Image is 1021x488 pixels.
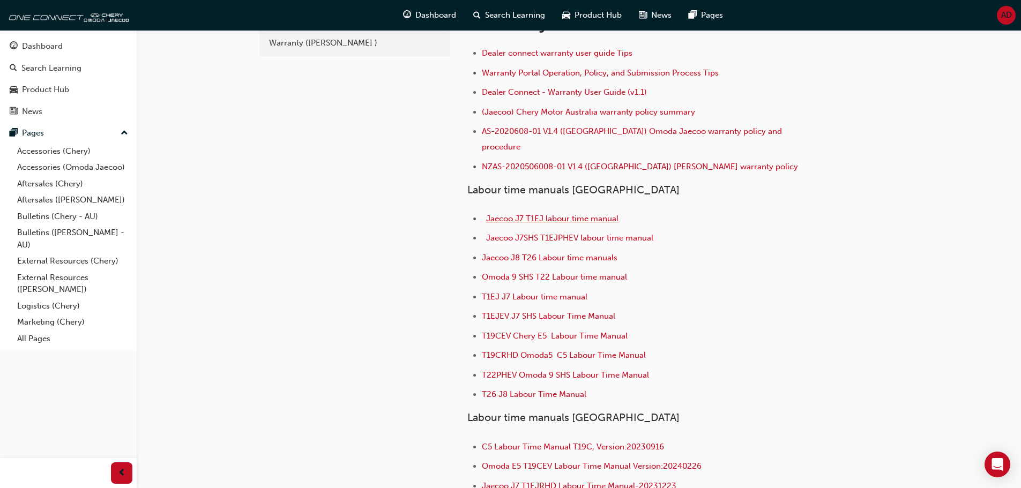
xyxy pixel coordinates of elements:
[630,4,680,26] a: news-iconNews
[482,350,646,360] a: T19CRHD Omoda5 C5 Labour Time Manual
[10,64,17,73] span: search-icon
[4,58,132,78] a: Search Learning
[21,62,81,74] div: Search Learning
[4,102,132,122] a: News
[465,4,554,26] a: search-iconSearch Learning
[467,411,680,424] span: Labour time manuals [GEOGRAPHIC_DATA]
[5,4,129,26] img: oneconnect
[13,331,132,347] a: All Pages
[701,9,723,21] span: Pages
[482,87,647,97] a: Dealer Connect - Warranty User Guide (v1.1)
[22,40,63,52] div: Dashboard
[482,68,719,78] a: Warranty Portal Operation, Policy, and Submission Process Tips
[13,192,132,208] a: Aftersales ([PERSON_NAME])
[482,331,628,341] a: T19CEV Chery E5 Labour Time Manual
[482,442,664,452] a: C5 Labour Time Manual T19C, Version:20230916
[415,9,456,21] span: Dashboard
[486,214,618,223] a: Jaecoo J7 T1EJ labour time manual
[482,107,695,117] a: (Jaecoo) Chery Motor Australia warranty policy summary
[482,253,617,262] a: Jaecoo J8 T26 Labour time manuals
[554,4,630,26] a: car-iconProduct Hub
[482,126,784,152] a: AS-2020608-01 V1.4 ([GEOGRAPHIC_DATA]) Omoda Jaecoo warranty policy and procedure
[13,143,132,160] a: Accessories (Chery)
[4,80,132,100] a: Product Hub
[689,9,697,22] span: pages-icon
[4,36,132,56] a: Dashboard
[482,389,586,399] a: T26 J8 Labour Time Manual
[264,34,446,52] a: Warranty ([PERSON_NAME] )
[575,9,622,21] span: Product Hub
[10,85,18,95] span: car-icon
[467,184,680,196] span: Labour time manuals [GEOGRAPHIC_DATA]
[13,176,132,192] a: Aftersales (Chery)
[651,9,672,21] span: News
[482,311,615,321] a: T1EJEV J7 SHS Labour Time Manual
[1001,9,1012,21] span: AD
[269,37,441,49] div: Warranty ([PERSON_NAME] )
[13,269,132,298] a: External Resources ([PERSON_NAME])
[10,129,18,138] span: pages-icon
[10,42,18,51] span: guage-icon
[394,4,465,26] a: guage-iconDashboard
[482,370,649,380] a: T22PHEV Omoda 9 SHS Labour Time Manual
[482,461,702,471] a: Omoda E5 T19CEV Labour Time Manual Version:20240226
[13,224,132,253] a: Bulletins ([PERSON_NAME] - AU)
[22,84,69,96] div: Product Hub
[10,107,18,117] span: news-icon
[13,298,132,314] a: Logistics (Chery)
[13,159,132,176] a: Accessories (Omoda Jaecoo)
[118,467,126,480] span: prev-icon
[482,162,798,171] a: NZAS-2020506008-01 V1.4 ([GEOGRAPHIC_DATA]) [PERSON_NAME] warranty policy
[680,4,732,26] a: pages-iconPages
[22,106,42,118] div: News
[4,123,132,143] button: Pages
[482,48,632,58] a: Dealer connect warranty user guide Tips
[562,9,570,22] span: car-icon
[4,34,132,123] button: DashboardSearch LearningProduct HubNews
[482,292,587,302] a: T1EJ J7 Labour time manual
[13,253,132,269] a: External Resources (Chery)
[13,208,132,225] a: Bulletins (Chery - AU)
[985,452,1010,477] div: Open Intercom Messenger
[13,314,132,331] a: Marketing (Chery)
[486,233,653,243] a: Jaecoo J7SHS T1EJPHEV labour time manual
[403,9,411,22] span: guage-icon
[485,9,545,21] span: Search Learning
[639,9,647,22] span: news-icon
[121,126,128,140] span: up-icon
[997,6,1016,25] button: AD
[473,9,481,22] span: search-icon
[482,272,627,282] a: Omoda 9 SHS T22 Labour time manual
[22,127,44,139] div: Pages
